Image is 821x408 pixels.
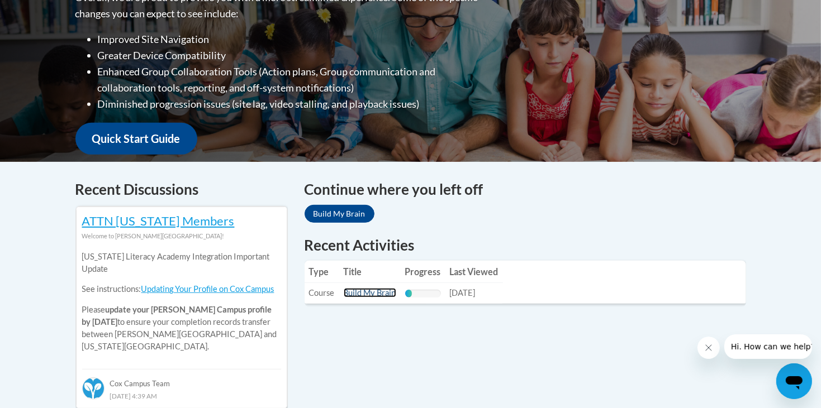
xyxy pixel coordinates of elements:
[82,251,281,275] p: [US_STATE] Literacy Academy Integration Important Update
[401,261,445,283] th: Progress
[98,64,481,96] li: Enhanced Group Collaboration Tools (Action plans, Group communication and collaboration tools, re...
[339,261,401,283] th: Title
[7,8,91,17] span: Hi. How can we help?
[75,179,288,200] h4: Recent Discussions
[82,283,281,295] p: See instructions:
[405,290,412,297] div: Progress, %
[445,261,503,283] th: Last Viewed
[305,235,746,255] h1: Recent Activities
[141,284,274,294] a: Updating Your Profile on Cox Campus
[305,205,374,223] a: Build My Brain
[82,242,281,361] div: Please to ensure your completion records transfer between [PERSON_NAME][GEOGRAPHIC_DATA] and [US_...
[344,288,396,297] a: Build My Brain
[305,261,339,283] th: Type
[82,213,235,228] a: ATTN [US_STATE] Members
[776,363,812,399] iframe: Button to launch messaging window
[724,334,812,359] iframe: Message from company
[98,47,481,64] li: Greater Device Compatibility
[82,390,281,402] div: [DATE] 4:39 AM
[98,96,481,112] li: Diminished progression issues (site lag, video stalling, and playback issues)
[450,288,476,297] span: [DATE]
[309,288,335,297] span: Course
[98,31,481,47] li: Improved Site Navigation
[82,377,105,400] img: Cox Campus Team
[305,179,746,200] h4: Continue where you left off
[697,337,720,359] iframe: Close message
[82,230,281,242] div: Welcome to [PERSON_NAME][GEOGRAPHIC_DATA]!
[82,305,272,327] b: update your [PERSON_NAME] Campus profile by [DATE]
[82,369,281,389] div: Cox Campus Team
[75,123,197,155] a: Quick Start Guide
